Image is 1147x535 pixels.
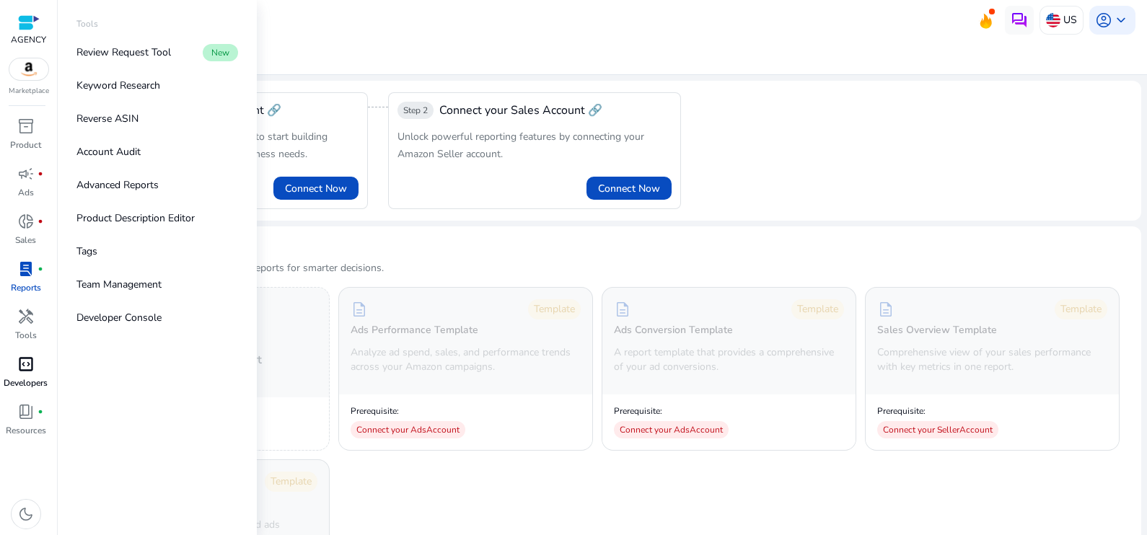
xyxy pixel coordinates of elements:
p: Prerequisite: [614,405,729,417]
span: fiber_manual_record [38,266,43,272]
p: Review Request Tool [76,45,171,60]
p: Ads [18,186,34,199]
p: Team Management [76,277,162,292]
p: Comprehensive view of your sales performance with key metrics in one report. [877,345,1107,374]
p: Keyword Research [76,78,160,93]
div: Template [528,299,581,319]
span: description [351,301,368,318]
p: Tools [76,17,98,30]
span: description [614,301,631,318]
span: book_4 [17,403,35,420]
h5: Ads Performance Template [351,324,478,337]
span: code_blocks [17,355,35,373]
span: account_circle [1095,12,1112,29]
p: Analyze ad spend, sales, and performance trends across your Amazon campaigns. [351,345,581,374]
button: Connect Now [586,177,672,200]
span: campaign [17,165,35,182]
p: Prerequisite: [351,405,465,417]
div: Connect your Seller Account [877,421,998,438]
span: lab_profile [17,260,35,278]
img: amazon.svg [9,58,48,80]
p: Reverse ASIN [76,111,139,126]
span: New [203,44,238,61]
p: Prerequisite: [877,405,998,417]
div: Connect your Ads Account [351,421,465,438]
p: Advanced Reports [76,177,159,193]
p: Developers [4,376,48,389]
span: Connect Now [598,181,660,196]
span: keyboard_arrow_down [1112,12,1130,29]
div: Template [791,299,844,319]
span: donut_small [17,213,35,230]
p: Tools [15,329,37,342]
p: Reports [11,281,41,294]
span: fiber_manual_record [38,218,43,224]
span: fiber_manual_record [38,171,43,177]
span: Unlock powerful reporting features by connecting your Amazon Seller account. [397,130,644,161]
p: Resources [6,424,46,437]
div: Connect your Ads Account [614,421,729,438]
p: Account Audit [76,144,141,159]
span: Step 2 [403,105,428,116]
span: dark_mode [17,505,35,523]
button: Connect Now [273,177,359,200]
p: Tags [76,244,97,259]
span: handyman [17,308,35,325]
span: inventory_2 [17,118,35,135]
p: Developer Console [76,310,162,325]
span: Connect Now [285,181,347,196]
span: Connect your Sales Account 🔗 [439,102,602,119]
p: AGENCY [11,33,46,46]
div: Template [265,472,317,492]
h5: Sales Overview Template [877,324,997,337]
p: Marketplace [9,86,49,97]
p: Product Description Editor [76,211,195,226]
p: Product [10,138,41,151]
h5: Ads Conversion Template [614,324,733,337]
img: us.svg [1046,13,1060,27]
div: Template [1055,299,1107,319]
span: fiber_manual_record [38,409,43,415]
span: description [877,301,895,318]
p: US [1063,7,1077,32]
p: Sales [15,234,36,247]
p: A report template that provides a comprehensive of your ad conversions. [614,345,844,374]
